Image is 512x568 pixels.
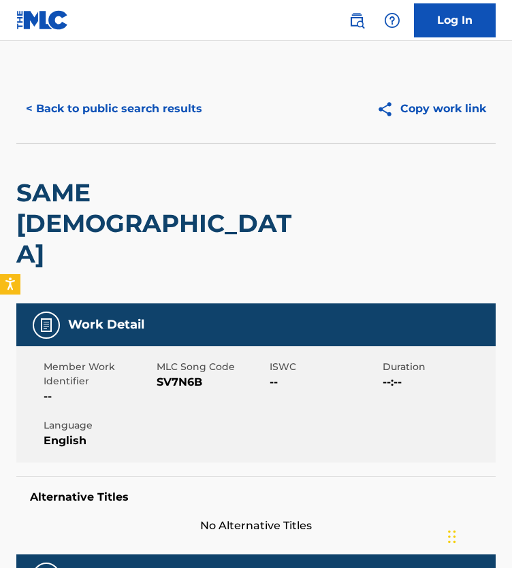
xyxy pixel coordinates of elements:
[157,374,266,390] span: SV7N6B
[44,418,153,433] span: Language
[270,360,379,374] span: ISWC
[16,92,212,126] button: < Back to public search results
[414,3,496,37] a: Log In
[157,360,266,374] span: MLC Song Code
[68,317,144,333] h5: Work Detail
[44,433,153,449] span: English
[30,490,482,504] h5: Alternative Titles
[379,7,406,34] div: Help
[44,360,153,388] span: Member Work Identifier
[444,503,512,568] iframe: Chat Widget
[377,101,400,118] img: Copy work link
[270,374,379,390] span: --
[343,7,370,34] a: Public Search
[16,10,69,30] img: MLC Logo
[16,178,304,269] h2: SAME [DEMOGRAPHIC_DATA]
[383,374,492,390] span: --:--
[349,12,365,29] img: search
[367,92,496,126] button: Copy work link
[383,360,492,374] span: Duration
[448,516,456,557] div: Drag
[44,388,153,405] span: --
[38,317,54,333] img: Work Detail
[16,518,496,534] span: No Alternative Titles
[384,12,400,29] img: help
